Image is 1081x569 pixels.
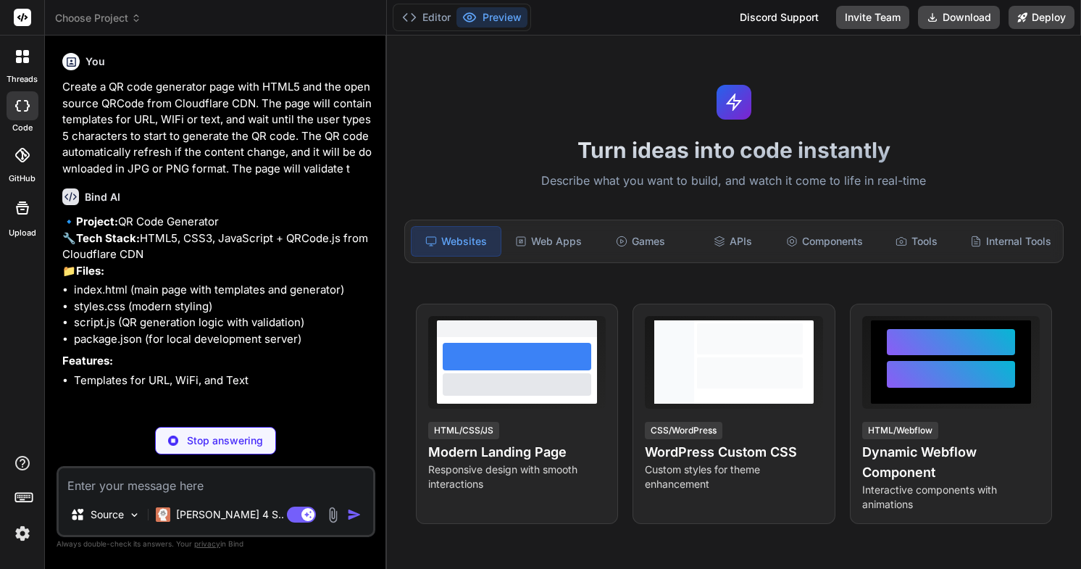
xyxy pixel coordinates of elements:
[74,299,372,315] li: styles.css (modern styling)
[76,215,118,228] strong: Project:
[645,422,722,439] div: CSS/WordPress
[76,231,140,245] strong: Tech Stack:
[62,214,372,279] p: 🔹 QR Code Generator 🔧 HTML5, CSS3, JavaScript + QRCode.js from Cloudflare CDN 📁
[55,11,141,25] span: Choose Project
[396,137,1072,163] h1: Turn ideas into code instantly
[128,509,141,521] img: Pick Models
[194,539,220,548] span: privacy
[74,315,372,331] li: script.js (QR generation logic with validation)
[862,422,938,439] div: HTML/Webflow
[645,462,822,491] p: Custom styles for theme enhancement
[12,122,33,134] label: code
[62,354,113,367] strong: Features:
[504,226,593,257] div: Web Apps
[862,442,1040,483] h4: Dynamic Webflow Component
[731,6,827,29] div: Discord Support
[176,507,284,522] p: [PERSON_NAME] 4 S..
[396,7,456,28] button: Editor
[74,282,372,299] li: index.html (main page with templates and generator)
[918,6,1000,29] button: Download
[456,7,527,28] button: Preview
[325,507,341,523] img: attachment
[57,537,375,551] p: Always double-check its answers. Your in Bind
[156,507,170,522] img: Claude 4 Sonnet
[411,226,501,257] div: Websites
[347,507,362,522] img: icon
[74,331,372,348] li: package.json (for local development server)
[862,483,1040,512] p: Interactive components with animations
[428,462,606,491] p: Responsive design with smooth interactions
[780,226,869,257] div: Components
[9,173,36,185] label: GitHub
[428,442,606,462] h4: Modern Landing Page
[7,73,38,86] label: threads
[396,172,1072,191] p: Describe what you want to build, and watch it come to life in real-time
[872,226,961,257] div: Tools
[688,226,777,257] div: APIs
[9,227,36,239] label: Upload
[74,373,372,389] li: Templates for URL, WiFi, and Text
[964,226,1057,257] div: Internal Tools
[645,442,822,462] h4: WordPress Custom CSS
[91,507,124,522] p: Source
[1009,6,1074,29] button: Deploy
[85,54,105,69] h6: You
[836,6,909,29] button: Invite Team
[85,190,120,204] h6: Bind AI
[10,521,35,546] img: settings
[187,433,263,448] p: Stop answering
[428,422,499,439] div: HTML/CSS/JS
[62,79,372,177] p: Create a QR code generator page with HTML5 and the open source QRCode from Cloudflare CDN. The pa...
[596,226,685,257] div: Games
[76,264,104,278] strong: Files:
